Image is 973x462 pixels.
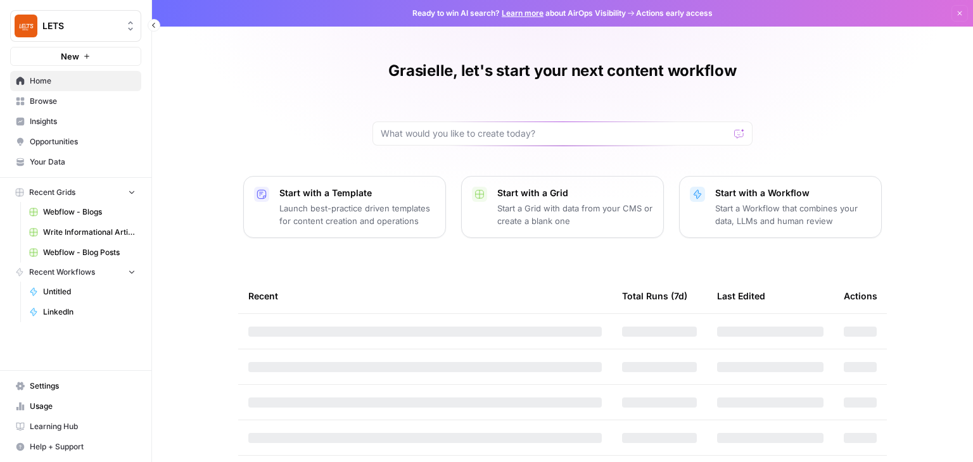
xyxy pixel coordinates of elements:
[381,127,729,140] input: What would you like to create today?
[10,132,141,152] a: Opportunities
[10,183,141,202] button: Recent Grids
[10,376,141,396] a: Settings
[30,380,136,392] span: Settings
[29,187,75,198] span: Recent Grids
[43,286,136,297] span: Untitled
[61,50,79,63] span: New
[10,10,141,42] button: Workspace: LETS
[715,202,871,227] p: Start a Workflow that combines your data, LLMs and human review
[43,227,136,238] span: Write Informational Article
[30,75,136,87] span: Home
[10,47,141,66] button: New
[30,136,136,147] span: Opportunities
[29,266,95,278] span: Recent Workflows
[388,61,736,81] h1: Grasielle, let's start your next content workflow
[30,156,136,168] span: Your Data
[679,176,882,238] button: Start with a WorkflowStart a Workflow that combines your data, LLMs and human review
[10,91,141,111] a: Browse
[23,282,141,302] a: Untitled
[248,278,602,313] div: Recent
[23,242,141,263] a: Webflow - Blog Posts
[279,187,435,199] p: Start with a Template
[461,176,664,238] button: Start with a GridStart a Grid with data from your CMS or create a blank one
[43,306,136,318] span: LinkedIn
[717,278,765,313] div: Last Edited
[42,20,119,32] span: LETS
[502,8,544,18] a: Learn more
[30,421,136,432] span: Learning Hub
[23,222,141,242] a: Write Informational Article
[10,152,141,172] a: Your Data
[23,202,141,222] a: Webflow - Blogs
[497,187,653,199] p: Start with a Grid
[43,206,136,218] span: Webflow - Blogs
[10,71,141,91] a: Home
[10,111,141,132] a: Insights
[844,278,877,313] div: Actions
[30,116,136,127] span: Insights
[279,202,435,227] p: Launch best-practice driven templates for content creation and operations
[30,441,136,453] span: Help + Support
[30,96,136,107] span: Browse
[10,396,141,416] a: Usage
[412,8,626,19] span: Ready to win AI search? about AirOps Visibility
[30,401,136,412] span: Usage
[23,302,141,322] a: LinkedIn
[10,263,141,282] button: Recent Workflows
[622,278,687,313] div: Total Runs (7d)
[243,176,446,238] button: Start with a TemplateLaunch best-practice driven templates for content creation and operations
[10,416,141,437] a: Learning Hub
[636,8,713,19] span: Actions early access
[715,187,871,199] p: Start with a Workflow
[10,437,141,457] button: Help + Support
[15,15,37,37] img: LETS Logo
[43,247,136,258] span: Webflow - Blog Posts
[497,202,653,227] p: Start a Grid with data from your CMS or create a blank one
